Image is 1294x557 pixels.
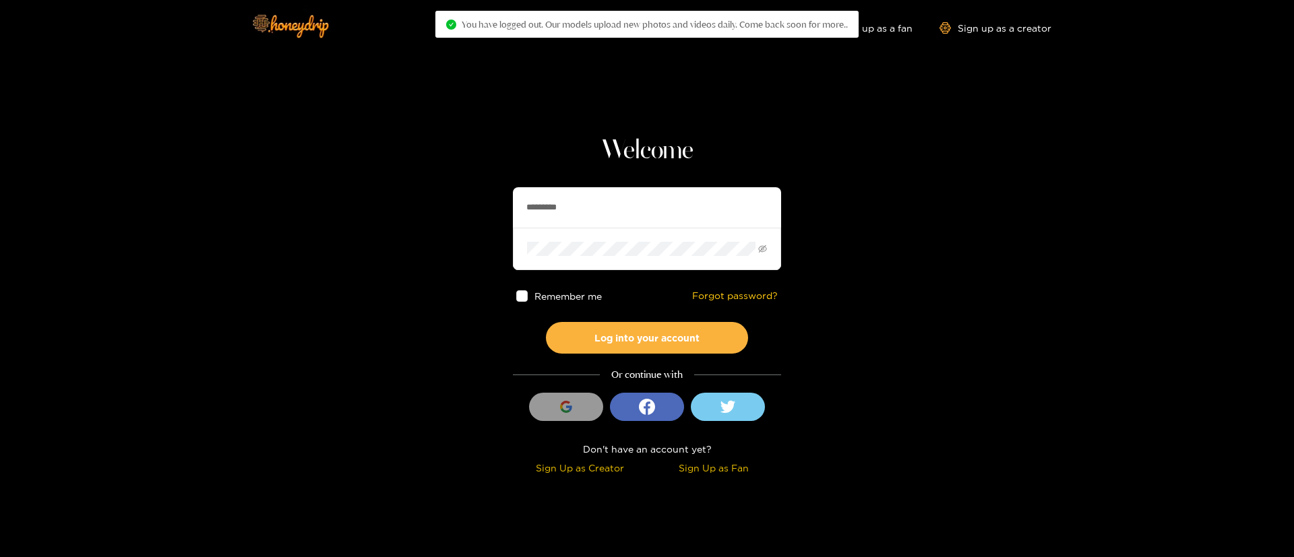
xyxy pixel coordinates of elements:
a: Sign up as a creator [939,22,1051,34]
span: check-circle [446,20,456,30]
a: Sign up as a fan [820,22,913,34]
span: Remember me [534,291,602,301]
div: Sign Up as Creator [516,460,644,476]
div: Or continue with [513,367,781,383]
span: You have logged out. Our models upload new photos and videos daily. Come back soon for more.. [462,19,848,30]
div: Sign Up as Fan [650,460,778,476]
h1: Welcome [513,135,781,167]
button: Log into your account [546,322,748,354]
span: eye-invisible [758,244,767,253]
a: Forgot password? [692,290,778,302]
div: Don't have an account yet? [513,441,781,457]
